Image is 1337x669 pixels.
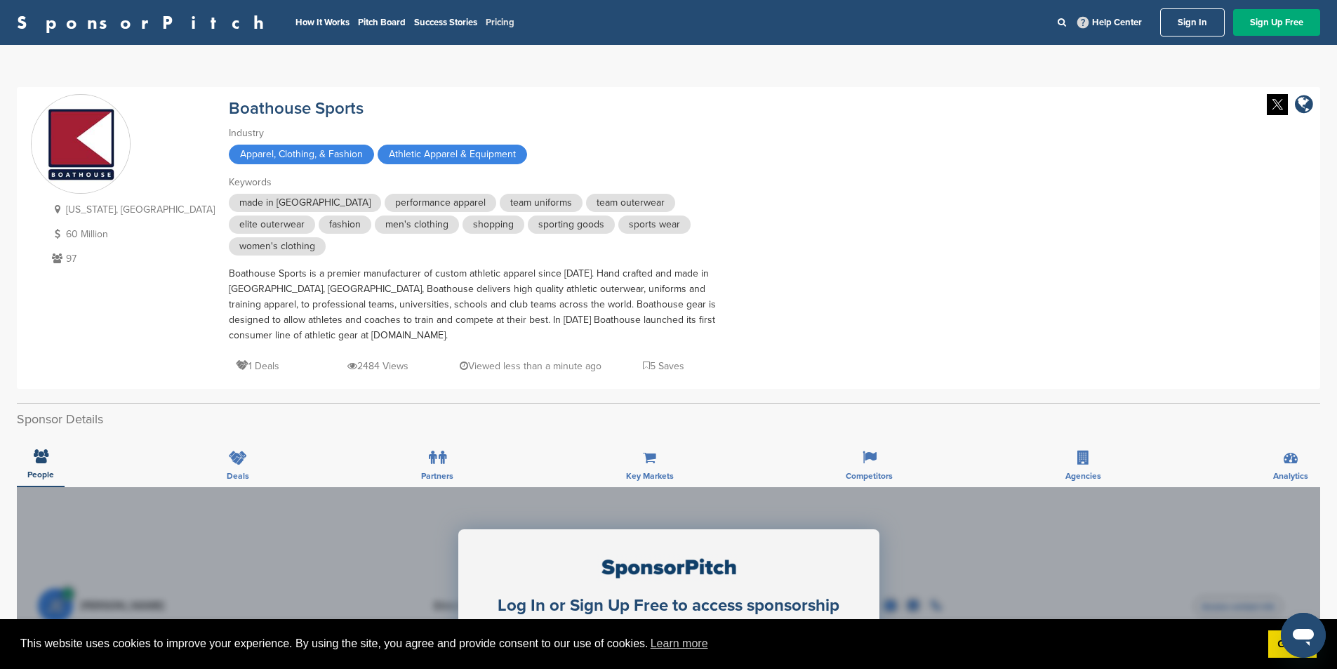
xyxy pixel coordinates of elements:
[1160,8,1225,37] a: Sign In
[48,201,215,218] p: [US_STATE], [GEOGRAPHIC_DATA]
[27,470,54,479] span: People
[358,17,406,28] a: Pitch Board
[486,17,514,28] a: Pricing
[17,410,1320,429] h2: Sponsor Details
[460,357,601,375] p: Viewed less than a minute ago
[378,145,527,164] span: Athletic Apparel & Equipment
[1273,472,1308,480] span: Analytics
[1268,630,1317,658] a: dismiss cookie message
[48,225,215,243] p: 60 Million
[414,17,477,28] a: Success Stories
[236,357,279,375] p: 1 Deals
[846,472,893,480] span: Competitors
[500,194,583,212] span: team uniforms
[375,216,459,234] span: men's clothing
[618,216,691,234] span: sports wear
[295,17,350,28] a: How It Works
[48,250,215,267] p: 97
[385,194,496,212] span: performance apparel
[626,472,674,480] span: Key Markets
[1075,14,1145,31] a: Help Center
[347,357,408,375] p: 2484 Views
[586,194,675,212] span: team outerwear
[1267,94,1288,115] img: Twitter white
[229,194,381,212] span: made in [GEOGRAPHIC_DATA]
[643,357,684,375] p: 5 Saves
[229,216,315,234] span: elite outerwear
[229,126,720,141] div: Industry
[528,216,615,234] span: sporting goods
[319,216,371,234] span: fashion
[32,95,130,194] img: Sponsorpitch & Boathouse Sports
[20,633,1257,654] span: This website uses cookies to improve your experience. By using the site, you agree and provide co...
[1295,94,1313,117] a: company link
[229,98,364,119] a: Boathouse Sports
[1281,613,1326,658] iframe: Button to launch messaging window
[17,13,273,32] a: SponsorPitch
[421,472,453,480] span: Partners
[229,145,374,164] span: Apparel, Clothing, & Fashion
[648,633,710,654] a: learn more about cookies
[229,266,720,343] div: Boathouse Sports is a premier manufacturer of custom athletic apparel since [DATE]. Hand crafted ...
[483,596,855,637] div: Log In or Sign Up Free to access sponsorship data and contacts from this brand.
[229,237,326,256] span: women's clothing
[229,175,720,190] div: Keywords
[227,472,249,480] span: Deals
[1065,472,1101,480] span: Agencies
[463,216,524,234] span: shopping
[1233,9,1320,36] a: Sign Up Free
